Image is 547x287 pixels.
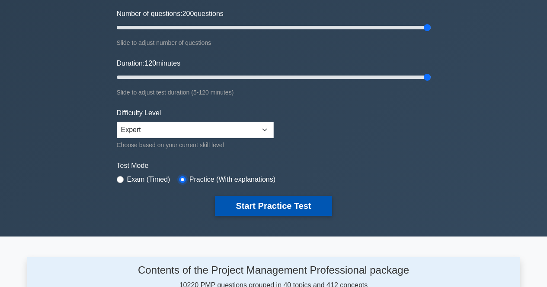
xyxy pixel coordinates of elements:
[117,38,431,48] div: Slide to adjust number of questions
[144,60,156,67] span: 120
[117,140,274,150] div: Choose based on your current skill level
[215,196,332,216] button: Start Practice Test
[127,174,170,185] label: Exam (Timed)
[99,264,448,277] h4: Contents of the Project Management Professional package
[117,161,431,171] label: Test Mode
[182,10,194,17] span: 200
[117,87,431,98] div: Slide to adjust test duration (5-120 minutes)
[189,174,275,185] label: Practice (With explanations)
[117,58,181,69] label: Duration: minutes
[117,9,224,19] label: Number of questions: questions
[117,108,161,118] label: Difficulty Level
